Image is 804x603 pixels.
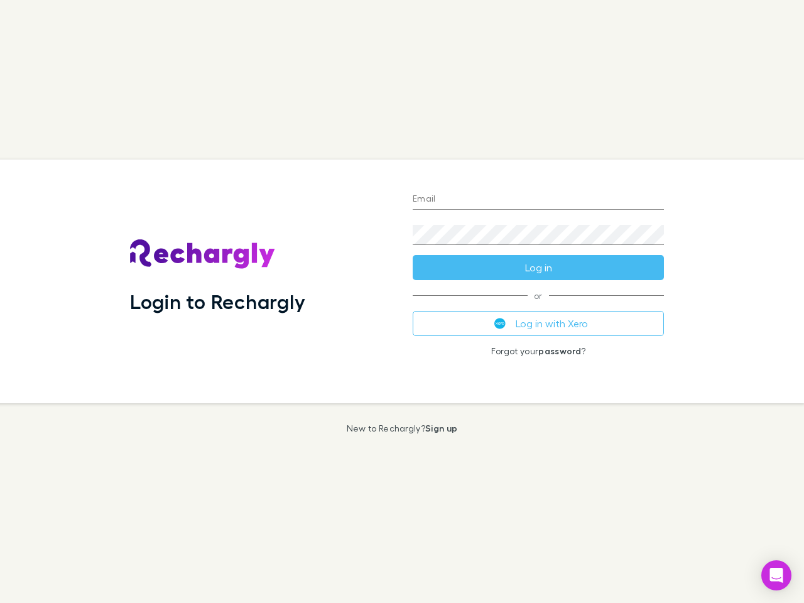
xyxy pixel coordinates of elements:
button: Log in [413,255,664,280]
button: Log in with Xero [413,311,664,336]
a: password [538,345,581,356]
h1: Login to Rechargly [130,290,305,313]
p: New to Rechargly? [347,423,458,433]
span: or [413,295,664,296]
img: Xero's logo [494,318,506,329]
p: Forgot your ? [413,346,664,356]
a: Sign up [425,423,457,433]
img: Rechargly's Logo [130,239,276,269]
div: Open Intercom Messenger [761,560,791,590]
